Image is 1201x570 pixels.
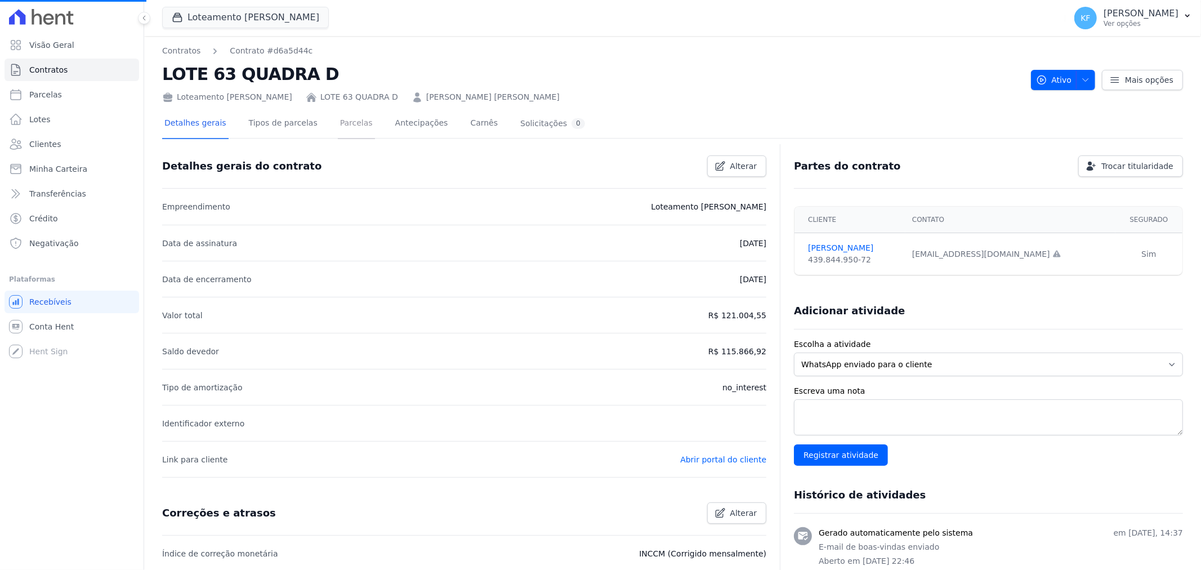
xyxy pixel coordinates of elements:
span: Ativo [1036,70,1072,90]
div: 439.844.950-72 [808,254,899,266]
a: Tipos de parcelas [247,109,320,139]
a: Contratos [162,45,200,57]
p: Identificador externo [162,417,244,430]
p: R$ 115.866,92 [708,345,766,358]
p: Índice de correção monetária [162,547,278,560]
span: Conta Hent [29,321,74,332]
a: Alterar [707,502,767,524]
p: em [DATE], 14:37 [1114,527,1183,539]
button: Loteamento [PERSON_NAME] [162,7,329,28]
p: [DATE] [740,273,766,286]
div: Plataformas [9,273,135,286]
div: Solicitações [520,118,585,129]
a: Negativação [5,232,139,255]
span: Parcelas [29,89,62,100]
div: 0 [572,118,585,129]
p: Saldo devedor [162,345,219,358]
span: Minha Carteira [29,163,87,175]
a: Visão Geral [5,34,139,56]
p: E-mail de boas-vindas enviado [819,541,1183,553]
a: Parcelas [5,83,139,106]
a: Crédito [5,207,139,230]
a: Contratos [5,59,139,81]
nav: Breadcrumb [162,45,1022,57]
th: Cliente [794,207,905,233]
a: Clientes [5,133,139,155]
a: Detalhes gerais [162,109,229,139]
p: [PERSON_NAME] [1104,8,1178,19]
p: Link para cliente [162,453,227,466]
p: [DATE] [740,237,766,250]
span: Mais opções [1125,74,1173,86]
a: Mais opções [1102,70,1183,90]
a: Conta Hent [5,315,139,338]
a: Transferências [5,182,139,205]
a: [PERSON_NAME] [808,242,899,254]
a: Minha Carteira [5,158,139,180]
a: Lotes [5,108,139,131]
a: Parcelas [338,109,375,139]
a: Carnês [468,109,500,139]
a: Recebíveis [5,291,139,313]
span: Crédito [29,213,58,224]
a: LOTE 63 QUADRA D [320,91,398,103]
h3: Detalhes gerais do contrato [162,159,322,173]
th: Contato [905,207,1115,233]
a: Alterar [707,155,767,177]
th: Segurado [1115,207,1182,233]
span: Lotes [29,114,51,125]
p: INCCM (Corrigido mensalmente) [639,547,766,560]
span: Trocar titularidade [1101,161,1173,172]
p: Data de assinatura [162,237,237,250]
span: KF [1081,14,1090,22]
p: Empreendimento [162,200,230,213]
a: Solicitações0 [518,109,587,139]
span: Visão Geral [29,39,74,51]
p: Valor total [162,309,203,322]
h3: Adicionar atividade [794,304,905,318]
td: Sim [1115,233,1182,275]
span: Alterar [730,161,757,172]
a: [PERSON_NAME] [PERSON_NAME] [426,91,560,103]
span: Transferências [29,188,86,199]
h3: Partes do contrato [794,159,901,173]
label: Escolha a atividade [794,339,1183,350]
input: Registrar atividade [794,444,888,466]
h3: Gerado automaticamente pelo sistema [819,527,973,539]
p: Tipo de amortização [162,381,243,394]
div: Loteamento [PERSON_NAME] [162,91,292,103]
a: Contrato #d6a5d44c [230,45,312,57]
button: KF [PERSON_NAME] Ver opções [1065,2,1201,34]
h3: Histórico de atividades [794,488,926,502]
nav: Breadcrumb [162,45,312,57]
button: Ativo [1031,70,1096,90]
h2: LOTE 63 QUADRA D [162,61,1022,87]
a: Trocar titularidade [1078,155,1183,177]
p: no_interest [722,381,766,394]
p: Ver opções [1104,19,1178,28]
a: Abrir portal do cliente [680,455,766,464]
span: Contratos [29,64,68,75]
div: [EMAIL_ADDRESS][DOMAIN_NAME] [912,248,1109,260]
h3: Correções e atrasos [162,506,276,520]
p: R$ 121.004,55 [708,309,766,322]
span: Negativação [29,238,79,249]
a: Antecipações [393,109,450,139]
label: Escreva uma nota [794,385,1183,397]
span: Clientes [29,139,61,150]
span: Recebíveis [29,296,72,308]
span: Alterar [730,507,757,519]
p: Data de encerramento [162,273,252,286]
p: Aberto em [DATE] 22:46 [819,555,1183,567]
p: Loteamento [PERSON_NAME] [651,200,766,213]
